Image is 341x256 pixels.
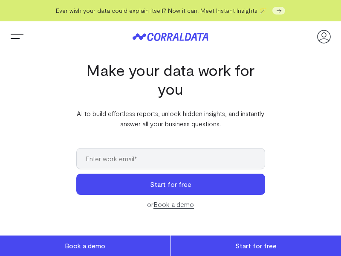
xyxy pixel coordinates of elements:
p: AI to build effortless reports, unlock hidden insights, and instantly answer all your business qu... [76,108,265,129]
span: Start for free [235,241,277,250]
button: Trigger Menu [9,28,26,45]
a: Book a demo [153,200,194,209]
span: Book a demo [65,241,105,250]
h1: Make your data work for you [76,61,265,98]
button: Start for free [76,174,265,195]
input: Enter work email* [76,148,265,169]
div: or [76,199,265,209]
span: Ever wish your data could explain itself? Now it can. Meet Instant Insights 🪄 [56,7,266,14]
